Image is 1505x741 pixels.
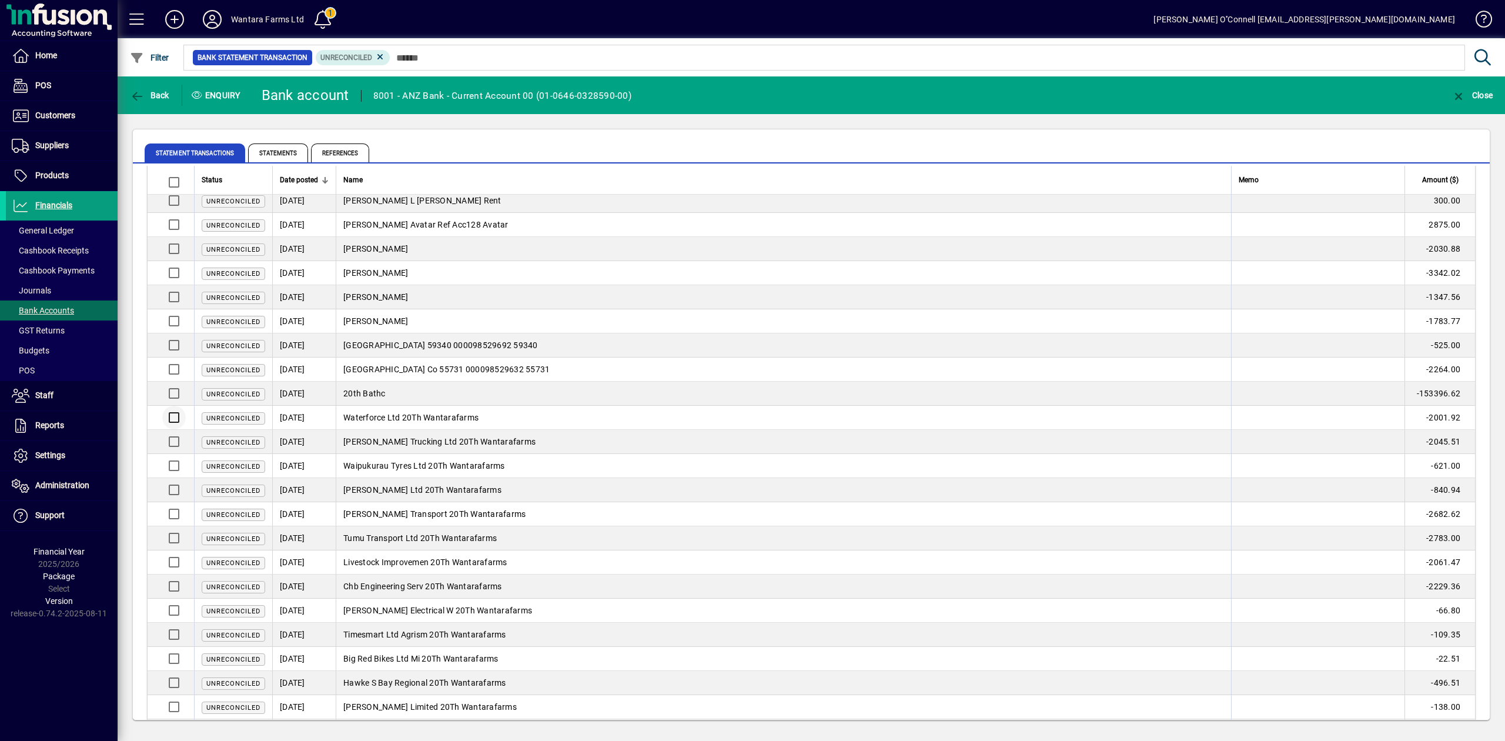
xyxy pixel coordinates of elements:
[1404,358,1475,382] td: -2264.00
[272,550,336,575] td: [DATE]
[202,173,222,186] span: Status
[1404,502,1475,526] td: -2682.62
[1404,309,1475,333] td: -1783.77
[1452,91,1493,100] span: Close
[145,143,245,162] span: Statement Transactions
[1404,478,1475,502] td: -840.94
[35,81,51,90] span: POS
[6,341,118,361] a: Budgets
[343,268,408,278] span: [PERSON_NAME]
[1404,285,1475,309] td: -1347.56
[182,86,253,105] div: Enquiry
[1449,85,1496,106] button: Close
[280,173,318,186] span: Date posted
[343,292,408,302] span: [PERSON_NAME]
[272,261,336,285] td: [DATE]
[206,270,260,278] span: Unreconciled
[1404,261,1475,285] td: -3342.02
[1404,454,1475,478] td: -621.00
[231,10,304,29] div: Wantara Farms Ltd
[343,173,363,186] span: Name
[272,333,336,358] td: [DATE]
[343,196,501,205] span: [PERSON_NAME] L [PERSON_NAME] Rent
[343,533,497,543] span: Tumu Transport Ltd 20Th Wantarafarms
[206,511,260,519] span: Unreconciled
[272,575,336,599] td: [DATE]
[343,341,538,350] span: [GEOGRAPHIC_DATA] 59340 000098529692 59340
[1404,189,1475,213] td: 300.00
[118,85,182,106] app-page-header-button: Back
[272,623,336,647] td: [DATE]
[12,286,51,295] span: Journals
[272,599,336,623] td: [DATE]
[35,510,65,520] span: Support
[127,47,172,68] button: Filter
[1404,382,1475,406] td: -153396.62
[206,342,260,350] span: Unreconciled
[35,201,72,210] span: Financials
[1153,10,1455,29] div: [PERSON_NAME] O''Connell [EMAIL_ADDRESS][PERSON_NAME][DOMAIN_NAME]
[1404,599,1475,623] td: -66.80
[6,241,118,261] a: Cashbook Receipts
[272,285,336,309] td: [DATE]
[12,306,74,315] span: Bank Accounts
[206,535,260,543] span: Unreconciled
[1404,237,1475,261] td: -2030.88
[343,678,506,687] span: Hawke S Bay Regional 20Th Wantarafarms
[343,582,502,591] span: Chb Engineering Serv 20Th Wantarafarms
[156,9,193,30] button: Add
[272,382,336,406] td: [DATE]
[12,266,95,275] span: Cashbook Payments
[12,246,89,255] span: Cashbook Receipts
[198,52,307,64] span: Bank Statement Transaction
[35,390,53,400] span: Staff
[1404,695,1475,719] td: -138.00
[35,480,89,490] span: Administration
[6,411,118,440] a: Reports
[1404,406,1475,430] td: -2001.92
[6,131,118,161] a: Suppliers
[1404,333,1475,358] td: -525.00
[6,71,118,101] a: POS
[206,463,260,470] span: Unreconciled
[272,478,336,502] td: [DATE]
[343,244,408,253] span: [PERSON_NAME]
[6,361,118,380] a: POS
[272,430,336,454] td: [DATE]
[311,143,369,162] span: References
[248,143,308,162] span: Statements
[343,702,517,712] span: [PERSON_NAME] Limited 20Th Wantarafarms
[1404,671,1475,695] td: -496.51
[206,415,260,422] span: Unreconciled
[272,526,336,550] td: [DATE]
[43,572,75,581] span: Package
[262,86,349,105] div: Bank account
[35,450,65,460] span: Settings
[6,441,118,470] a: Settings
[6,281,118,301] a: Journals
[343,173,1224,186] div: Name
[206,366,260,374] span: Unreconciled
[206,680,260,687] span: Unreconciled
[206,439,260,446] span: Unreconciled
[280,173,329,186] div: Date posted
[272,647,336,671] td: [DATE]
[206,559,260,567] span: Unreconciled
[343,485,501,495] span: [PERSON_NAME] Ltd 20Th Wantarafarms
[343,558,507,567] span: Livestock Improvemen 20Th Wantarafarms
[1404,526,1475,550] td: -2783.00
[206,318,260,326] span: Unreconciled
[35,141,69,150] span: Suppliers
[6,501,118,530] a: Support
[6,221,118,241] a: General Ledger
[6,471,118,500] a: Administration
[206,632,260,639] span: Unreconciled
[1439,85,1505,106] app-page-header-button: Close enquiry
[127,85,172,106] button: Back
[1404,430,1475,454] td: -2045.51
[373,86,631,105] div: 8001 - ANZ Bank - Current Account 00 (01-0646-0328590-00)
[206,608,260,615] span: Unreconciled
[343,316,408,326] span: [PERSON_NAME]
[343,437,536,446] span: [PERSON_NAME] Trucking Ltd 20Th Wantarafarms
[343,630,506,639] span: Timesmart Ltd Agrism 20Th Wantarafarms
